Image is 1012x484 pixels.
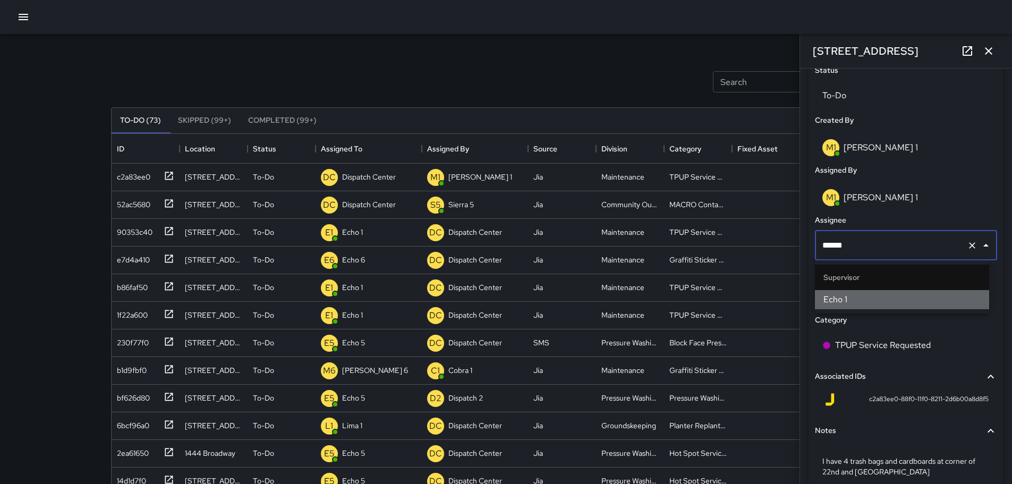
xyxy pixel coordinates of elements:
p: To-Do [253,393,274,403]
p: To-Do [253,254,274,265]
div: 6bcf96a0 [113,416,149,431]
p: Dispatch Center [448,420,502,431]
p: To-Do [253,282,274,293]
div: 2100 Webster Street [185,282,242,293]
p: To-Do [253,448,274,458]
p: Dispatch Center [448,448,502,458]
div: Maintenance [601,227,644,237]
div: Graffiti Sticker Abated Small [669,365,727,376]
div: Jia [533,365,543,376]
li: Supervisor [815,265,989,290]
div: Jia [533,420,543,431]
button: Skipped (99+) [169,108,240,133]
div: Planter Replanted [669,420,727,431]
div: ID [112,134,180,164]
p: To-Do [253,227,274,237]
div: Jia [533,254,543,265]
div: 436 14th Street [185,420,242,431]
div: Assigned By [422,134,528,164]
div: Category [664,134,732,164]
p: DC [323,171,336,184]
div: Status [253,134,276,164]
div: 90353c40 [113,223,152,237]
p: DC [429,337,442,350]
div: b86faf50 [113,278,148,293]
p: Lima 1 [342,420,362,431]
p: E5 [324,447,335,460]
div: Location [180,134,248,164]
div: Block Face Pressure Washed [669,337,727,348]
p: To-Do [253,365,274,376]
div: 1444 Broadway [185,448,235,458]
div: 1f22a600 [113,305,148,320]
p: To-Do [253,337,274,348]
p: L1 [325,420,333,432]
p: Dispatch Center [342,172,396,182]
div: SMS [533,337,549,348]
div: TPUP Service Requested [669,310,727,320]
div: Pressure Washing [601,337,659,348]
div: Jia [533,448,543,458]
p: Dispatch Center [448,282,502,293]
div: Hot Spot Serviced [669,448,727,458]
div: Source [533,134,557,164]
div: Jia [533,199,543,210]
p: DC [323,199,336,211]
p: E1 [325,309,333,322]
div: TPUP Service Requested [669,172,727,182]
div: Status [248,134,316,164]
p: M1 [430,171,440,184]
div: Graffiti Sticker Abated Small [669,254,727,265]
button: Completed (99+) [240,108,325,133]
div: 52ac5680 [113,195,150,210]
p: Dispatch Center [448,254,502,265]
div: 230f77f0 [113,333,149,348]
div: Assigned By [427,134,469,164]
div: Maintenance [601,310,644,320]
p: To-Do [253,172,274,182]
div: TPUP Service Requested [669,282,727,293]
div: 355 24th Street [185,199,242,210]
p: E6 [324,254,335,267]
p: M6 [323,364,336,377]
div: Location [185,134,215,164]
div: MACRO Contacted [669,199,727,210]
p: S5 [430,199,441,211]
p: DC [429,254,442,267]
div: c2a83ee0 [113,167,150,182]
div: Category [669,134,701,164]
p: Echo 1 [342,282,363,293]
div: TPUP Service Requested [669,227,727,237]
div: 435 19th Street [185,365,242,376]
p: DC [429,447,442,460]
p: Echo 1 [342,227,363,237]
div: Maintenance [601,172,644,182]
button: To-Do (73) [112,108,169,133]
p: E5 [324,392,335,405]
div: Jia [533,393,543,403]
p: C1 [431,364,440,377]
div: 350 17th Street [185,337,242,348]
div: 493 10th Street [185,310,242,320]
div: Division [601,134,627,164]
p: Echo 1 [342,310,363,320]
div: b1d9fbf0 [113,361,147,376]
div: bf626d80 [113,388,150,403]
div: Assigned To [316,134,422,164]
div: 2216 Broadway [185,172,242,182]
div: 1437 Franklin Street [185,393,242,403]
div: Fixed Asset [732,134,800,164]
p: DC [429,309,442,322]
p: [PERSON_NAME] 6 [342,365,408,376]
div: 2ea61650 [113,444,149,458]
p: Echo 6 [342,254,365,265]
p: To-Do [253,420,274,431]
p: E1 [325,282,333,294]
p: E1 [325,226,333,239]
p: To-Do [253,310,274,320]
p: Echo 5 [342,393,365,403]
p: To-Do [253,199,274,210]
div: 9 Grand Avenue [185,254,242,265]
span: Echo 1 [823,293,981,306]
p: Dispatch Center [342,199,396,210]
